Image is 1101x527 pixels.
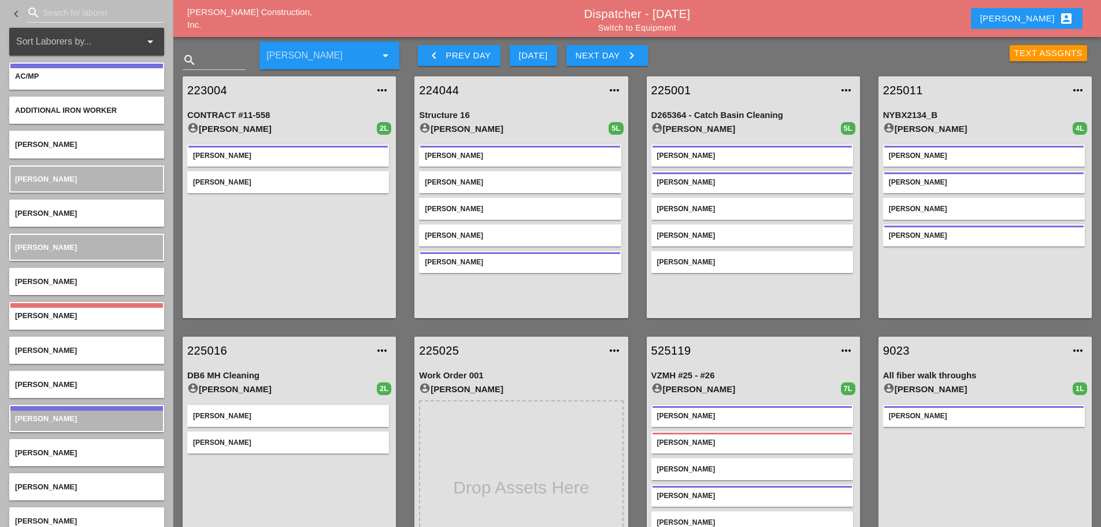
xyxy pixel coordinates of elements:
[839,344,853,358] i: more_horiz
[15,175,77,183] span: [PERSON_NAME]
[427,49,441,62] i: keyboard_arrow_left
[657,437,847,448] div: [PERSON_NAME]
[419,109,623,122] div: Structure 16
[657,150,847,161] div: [PERSON_NAME]
[889,411,1079,421] div: [PERSON_NAME]
[1073,122,1087,135] div: 4L
[187,382,377,396] div: [PERSON_NAME]
[980,12,1073,25] div: [PERSON_NAME]
[889,177,1079,187] div: [PERSON_NAME]
[15,243,77,252] span: [PERSON_NAME]
[1071,344,1085,358] i: more_horiz
[427,49,491,62] div: Prev Day
[9,7,23,21] i: keyboard_arrow_left
[187,7,312,30] a: [PERSON_NAME] Construction, Inc.
[651,369,855,382] div: VZMH #25 - #26
[584,8,691,20] a: Dispatcher - [DATE]
[187,342,368,359] a: 225016
[15,346,77,355] span: [PERSON_NAME]
[510,45,557,66] button: [DATE]
[15,414,77,423] span: [PERSON_NAME]
[1014,47,1083,60] div: Text Assgnts
[187,82,368,99] a: 223004
[425,230,615,241] div: [PERSON_NAME]
[519,49,548,62] div: [DATE]
[183,53,197,67] i: search
[657,411,847,421] div: [PERSON_NAME]
[971,8,1083,29] button: [PERSON_NAME]
[651,382,663,394] i: account_circle
[657,257,847,267] div: [PERSON_NAME]
[193,177,383,187] div: [PERSON_NAME]
[377,382,391,395] div: 2L
[609,122,623,135] div: 5L
[375,344,389,358] i: more_horiz
[1073,382,1087,395] div: 1L
[1059,12,1073,25] i: account_box
[15,106,117,115] span: Additional Iron Worker
[576,49,639,62] div: Next Day
[419,369,623,382] div: Work Order 001
[657,177,847,187] div: [PERSON_NAME]
[1071,83,1085,97] i: more_horiz
[425,150,615,161] div: [PERSON_NAME]
[419,342,600,359] a: 225025
[657,491,847,501] div: [PERSON_NAME]
[657,204,847,214] div: [PERSON_NAME]
[425,257,615,267] div: [PERSON_NAME]
[187,122,199,134] i: account_circle
[377,122,391,135] div: 2L
[657,464,847,474] div: [PERSON_NAME]
[883,382,895,394] i: account_circle
[419,382,623,396] div: [PERSON_NAME]
[15,140,77,149] span: [PERSON_NAME]
[651,122,663,134] i: account_circle
[193,411,383,421] div: [PERSON_NAME]
[43,3,148,22] input: Search for laborer
[883,109,1087,122] div: NYBX2134_B
[566,45,648,66] button: Next Day
[883,369,1087,382] div: All fiber walk throughs
[841,122,855,135] div: 5L
[187,122,377,136] div: [PERSON_NAME]
[375,83,389,97] i: more_horiz
[598,23,676,32] a: Switch to Equipment
[607,83,621,97] i: more_horiz
[15,448,77,457] span: [PERSON_NAME]
[883,122,895,134] i: account_circle
[651,122,841,136] div: [PERSON_NAME]
[193,437,383,448] div: [PERSON_NAME]
[657,230,847,241] div: [PERSON_NAME]
[883,82,1064,99] a: 225011
[651,109,855,122] div: D265364 - Catch Basin Cleaning
[143,35,157,49] i: arrow_drop_down
[425,204,615,214] div: [PERSON_NAME]
[379,49,392,62] i: arrow_drop_down
[839,83,853,97] i: more_horiz
[889,204,1079,214] div: [PERSON_NAME]
[889,230,1079,241] div: [PERSON_NAME]
[187,382,199,394] i: account_circle
[883,342,1064,359] a: 9023
[15,277,77,286] span: [PERSON_NAME]
[15,380,77,389] span: [PERSON_NAME]
[625,49,639,62] i: keyboard_arrow_right
[651,382,841,396] div: [PERSON_NAME]
[15,72,39,80] span: AC/MP
[15,517,77,525] span: [PERSON_NAME]
[27,6,40,20] i: search
[187,109,391,122] div: CONTRACT #11-558
[1010,45,1088,61] button: Text Assgnts
[15,311,77,320] span: [PERSON_NAME]
[651,342,832,359] a: 525119
[419,122,431,134] i: account_circle
[883,122,1073,136] div: [PERSON_NAME]
[15,209,77,218] span: [PERSON_NAME]
[651,82,832,99] a: 225001
[419,122,609,136] div: [PERSON_NAME]
[419,82,600,99] a: 224044
[187,369,391,382] div: DB6 MH Cleaning
[425,177,615,187] div: [PERSON_NAME]
[418,45,500,66] button: Prev Day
